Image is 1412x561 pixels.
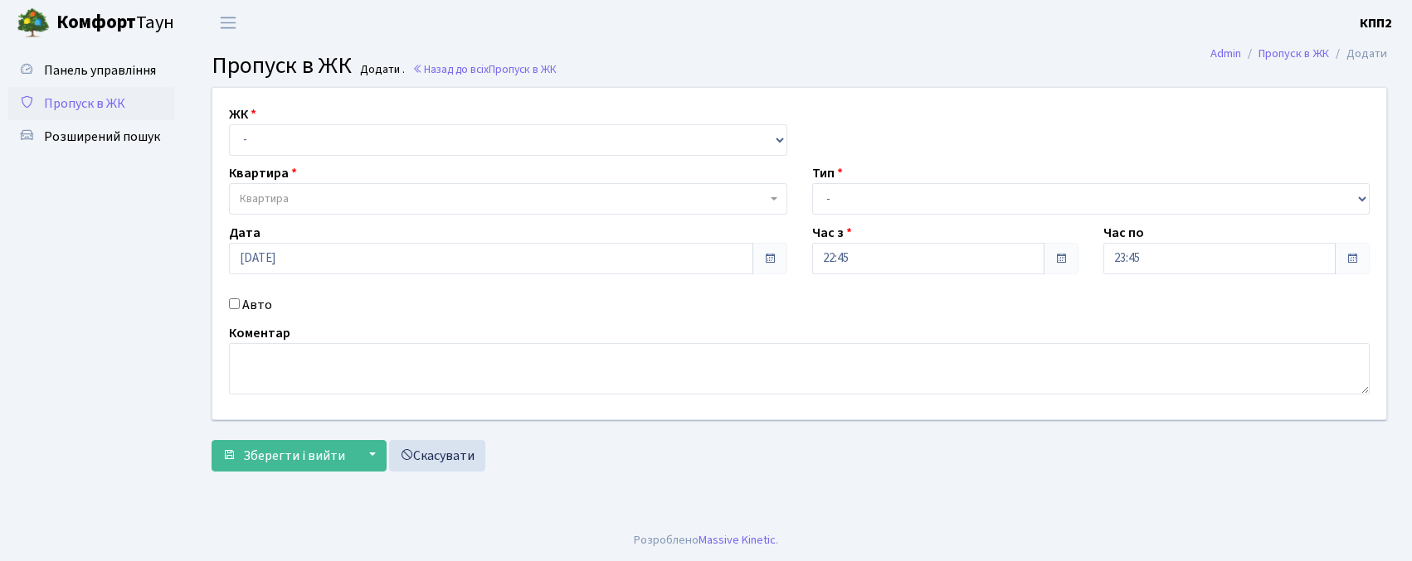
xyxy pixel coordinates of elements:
b: КПП2 [1360,14,1392,32]
a: Massive Kinetic [699,531,776,549]
span: Квартира [240,191,289,207]
label: Час з [812,223,852,243]
label: Дата [229,223,260,243]
div: Розроблено . [634,531,778,549]
span: Пропуск в ЖК [212,49,352,82]
button: Зберегти і вийти [212,440,356,472]
span: Розширений пошук [44,128,160,146]
nav: breadcrumb [1186,36,1412,71]
a: Назад до всіхПропуск в ЖК [412,61,557,77]
span: Зберегти і вийти [243,447,345,465]
span: Пропуск в ЖК [489,61,557,77]
span: Панель управління [44,61,156,80]
b: Комфорт [56,9,136,36]
label: Квартира [229,163,297,183]
small: Додати . [357,63,405,77]
label: Авто [242,295,272,315]
label: Тип [812,163,843,183]
a: Панель управління [8,54,174,87]
button: Переключити навігацію [207,9,249,36]
a: Скасувати [389,440,485,472]
a: КПП2 [1360,13,1392,33]
label: Час по [1103,223,1144,243]
img: logo.png [17,7,50,40]
a: Пропуск в ЖК [1259,45,1329,62]
a: Пропуск в ЖК [8,87,174,120]
label: Коментар [229,323,290,343]
span: Пропуск в ЖК [44,94,125,113]
span: Таун [56,9,174,37]
a: Розширений пошук [8,120,174,153]
a: Admin [1210,45,1241,62]
li: Додати [1329,45,1387,63]
label: ЖК [229,104,256,124]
